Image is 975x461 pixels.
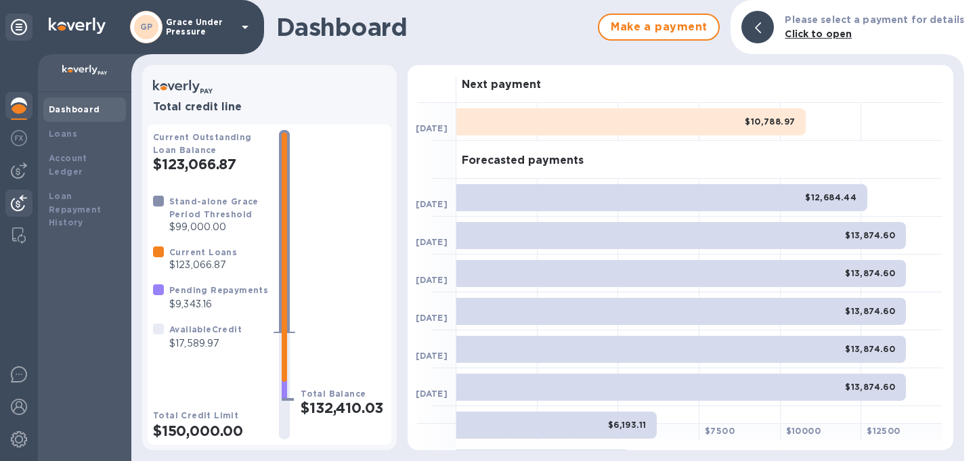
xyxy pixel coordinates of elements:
[301,389,366,399] b: Total Balance
[169,285,268,295] b: Pending Repayments
[169,247,237,257] b: Current Loans
[416,389,448,399] b: [DATE]
[598,14,720,41] button: Make a payment
[745,116,795,127] b: $10,788.97
[11,130,27,146] img: Foreign exchange
[276,13,591,41] h1: Dashboard
[169,258,237,272] p: $123,066.87
[153,132,252,155] b: Current Outstanding Loan Balance
[805,192,857,202] b: $12,684.44
[610,19,708,35] span: Make a payment
[845,344,895,354] b: $13,874.60
[169,324,242,334] b: Available Credit
[785,14,964,25] b: Please select a payment for details
[5,14,32,41] div: Unpin categories
[49,153,87,177] b: Account Ledger
[169,336,242,351] p: $17,589.97
[416,199,448,209] b: [DATE]
[845,268,895,278] b: $13,874.60
[845,382,895,392] b: $13,874.60
[705,426,735,436] b: $ 7500
[416,275,448,285] b: [DATE]
[416,313,448,323] b: [DATE]
[867,426,900,436] b: $ 12500
[301,399,386,416] h2: $132,410.03
[169,220,268,234] p: $99,000.00
[608,420,647,430] b: $6,193.11
[153,422,268,439] h2: $150,000.00
[845,230,895,240] b: $13,874.60
[169,196,259,219] b: Stand-alone Grace Period Threshold
[153,156,268,173] h2: $123,066.87
[49,18,106,34] img: Logo
[845,306,895,316] b: $13,874.60
[166,18,234,37] p: Grace Under Pressure
[462,79,541,91] h3: Next payment
[49,191,102,228] b: Loan Repayment History
[416,237,448,247] b: [DATE]
[416,351,448,361] b: [DATE]
[49,104,100,114] b: Dashboard
[153,101,386,114] h3: Total credit line
[416,123,448,133] b: [DATE]
[49,129,77,139] b: Loans
[786,426,821,436] b: $ 10000
[462,154,584,167] h3: Forecasted payments
[785,28,852,39] b: Click to open
[153,410,238,420] b: Total Credit Limit
[169,297,268,311] p: $9,343.16
[140,22,153,32] b: GP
